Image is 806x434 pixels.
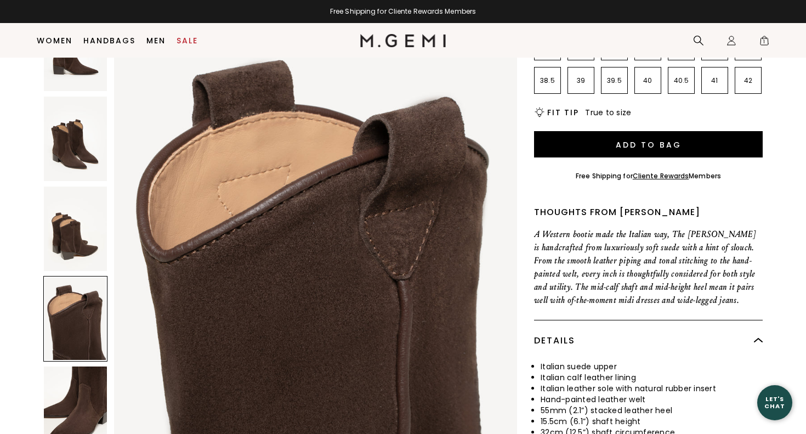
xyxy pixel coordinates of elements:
[735,76,761,85] p: 42
[541,394,763,405] li: Hand-painted leather welt
[585,107,631,118] span: True to size
[541,416,763,427] li: 15.5cm (6.1”) shaft height
[535,76,560,85] p: 38.5
[635,76,661,85] p: 40
[547,108,578,117] h2: Fit Tip
[177,36,198,45] a: Sale
[759,37,770,48] span: 1
[534,320,763,361] div: Details
[541,405,763,416] li: 55mm (2.1”) stacked leather heel
[37,36,72,45] a: Women
[576,172,721,181] div: Free Shipping for Members
[757,396,792,409] div: Let's Chat
[601,76,627,85] p: 39.5
[44,97,107,181] img: The Rita Basso
[146,36,166,45] a: Men
[44,187,107,271] img: The Rita Basso
[702,76,728,85] p: 41
[83,36,135,45] a: Handbags
[541,372,763,383] li: Italian calf leather lining
[633,171,689,181] a: Cliente Rewards
[534,228,763,307] p: A Western bootie made the Italian way, The [PERSON_NAME] is handcrafted from luxuriously soft sue...
[668,76,694,85] p: 40.5
[360,34,446,47] img: M.Gemi
[568,76,594,85] p: 39
[541,383,763,394] li: Italian leather sole with natural rubber insert
[541,361,763,372] li: Italian suede upper
[534,131,763,157] button: Add to Bag
[534,206,763,219] div: Thoughts from [PERSON_NAME]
